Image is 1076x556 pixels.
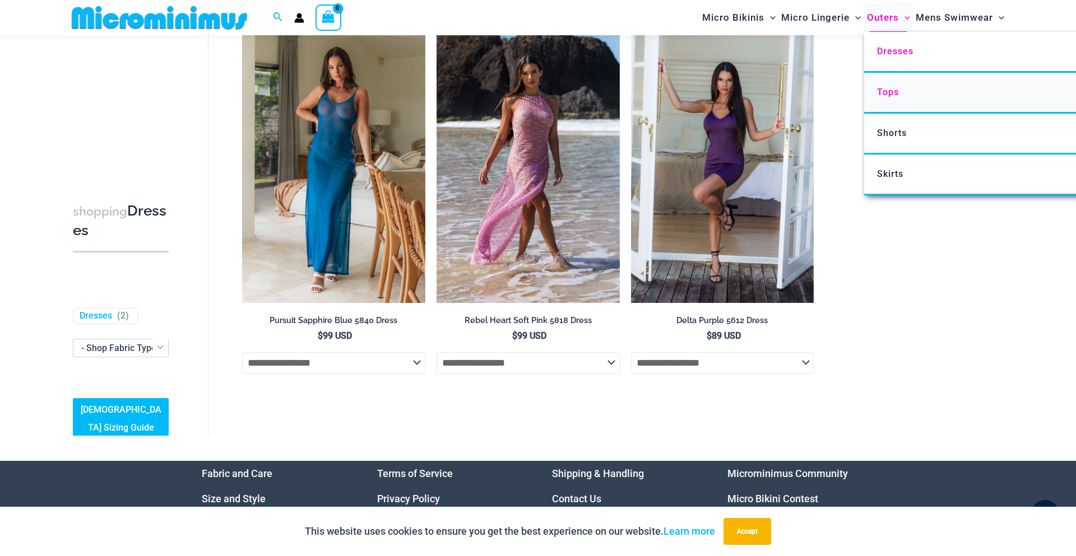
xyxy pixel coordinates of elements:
nav: Menu [377,461,525,536]
a: Pursuit Sapphire Blue 5840 Dress [242,315,425,330]
p: This website uses cookies to ensure you get the best experience on our website. [305,523,715,540]
img: Delta Purple 5612 Dress 01 [631,29,814,303]
span: Shorts [877,128,907,138]
button: Accept [723,518,771,545]
bdi: 99 USD [318,330,352,341]
a: Delta Purple 5612 Dress [631,315,814,330]
span: Dresses [877,46,913,57]
nav: Menu [727,461,875,536]
a: Search icon link [273,11,283,25]
a: Size and Style [202,493,266,504]
span: Menu Toggle [899,3,910,32]
a: Delta Purple 5612 Dress 01Delta Purple 5612 Dress 03Delta Purple 5612 Dress 03 [631,29,814,303]
span: Outers [867,3,899,32]
span: ( ) [117,310,129,322]
span: Menu Toggle [850,3,861,32]
aside: Footer Widget 2 [377,461,525,536]
a: Account icon link [294,13,304,23]
a: View Shopping Cart, empty [316,4,341,30]
a: Micro LingerieMenu ToggleMenu Toggle [778,3,864,32]
span: Menu Toggle [993,3,1004,32]
span: $ [512,330,517,341]
nav: Menu [202,461,349,536]
a: Pursuit Sapphire Blue 5840 Dress 02Pursuit Sapphire Blue 5840 Dress 04Pursuit Sapphire Blue 5840 ... [242,29,425,303]
a: [DEMOGRAPHIC_DATA] Sizing Guide [73,398,169,440]
a: Fabric and Care [202,468,272,479]
img: MM SHOP LOGO FLAT [67,5,252,30]
span: Tops [877,87,899,97]
a: Micro BikinisMenu ToggleMenu Toggle [699,3,778,32]
h2: Delta Purple 5612 Dress [631,315,814,326]
span: - Shop Fabric Type [73,339,168,357]
a: Contact Us [552,493,601,504]
span: $ [318,330,323,341]
a: Terms of Service [377,468,453,479]
a: Micro Bikini Contest [727,493,818,504]
img: Rebel Heart Soft Pink 5818 Dress 01 [437,29,620,303]
span: Micro Bikinis [702,3,764,32]
a: Microminimus Community [727,468,848,479]
a: Privacy Policy [377,493,440,504]
span: Skirts [877,169,903,179]
h2: Pursuit Sapphire Blue 5840 Dress [242,315,425,326]
bdi: 89 USD [707,330,741,341]
img: Pursuit Sapphire Blue 5840 Dress 02 [242,29,425,303]
span: 2 [120,310,126,321]
aside: Footer Widget 3 [552,461,699,536]
span: Menu Toggle [764,3,776,32]
bdi: 99 USD [512,330,546,341]
aside: Footer Widget 4 [727,461,875,536]
span: $ [707,330,712,341]
a: Rebel Heart Soft Pink 5818 Dress 01Rebel Heart Soft Pink 5818 Dress 04Rebel Heart Soft Pink 5818 ... [437,29,620,303]
span: Mens Swimwear [916,3,993,32]
a: Shipping & Handling [552,468,644,479]
span: shopping [73,204,127,218]
h3: Dresses [73,202,169,240]
a: Dresses [80,310,112,322]
span: - Shop Fabric Type [81,343,156,353]
a: Learn more [664,525,715,537]
nav: Menu [552,461,699,536]
a: OutersMenu ToggleMenu Toggle [864,3,913,32]
h2: Rebel Heart Soft Pink 5818 Dress [437,315,620,326]
a: Rebel Heart Soft Pink 5818 Dress [437,315,620,330]
a: Mens SwimwearMenu ToggleMenu Toggle [913,3,1007,32]
aside: Footer Widget 1 [202,461,349,536]
span: - Shop Fabric Type [73,339,169,357]
nav: Site Navigation [698,2,1009,34]
span: Micro Lingerie [781,3,850,32]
